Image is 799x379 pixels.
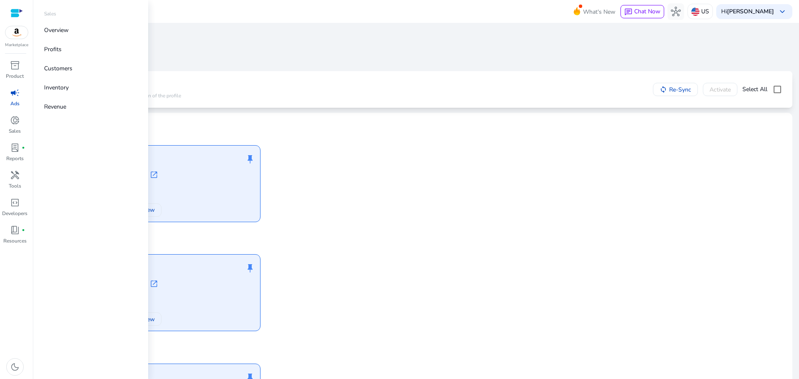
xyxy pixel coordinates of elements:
[660,86,667,93] mat-icon: sync
[721,9,774,15] p: Hi
[10,198,20,208] span: code_blocks
[44,10,56,17] p: Sales
[691,7,700,16] img: us.svg
[3,237,27,245] p: Resources
[777,7,787,17] span: keyboard_arrow_down
[2,210,27,217] p: Developers
[44,83,69,92] p: Inventory
[9,182,21,190] p: Tools
[150,171,158,179] span: open_in_new
[701,4,709,19] p: US
[624,8,633,16] span: chat
[667,3,684,20] button: hub
[742,85,767,94] span: Select All
[22,228,25,232] span: fiber_manual_record
[10,170,20,180] span: handyman
[620,5,664,18] button: chatChat Now
[10,60,20,70] span: inventory_2
[9,127,21,135] p: Sales
[669,85,691,94] span: Re-Sync
[10,100,20,107] p: Ads
[10,88,20,98] span: campaign
[58,346,779,354] p: Other Marketplace(s)
[10,225,20,235] span: book_4
[727,7,774,15] b: [PERSON_NAME]
[671,7,681,17] span: hub
[44,102,66,111] p: Revenue
[583,5,615,19] span: What's New
[44,26,69,35] p: Overview
[5,42,28,48] p: Marketplace
[44,45,62,54] p: Profits
[58,128,779,136] p: Selected Marketplace
[634,7,660,15] span: Chat Now
[10,115,20,125] span: donut_small
[10,143,20,153] span: lab_profile
[653,83,698,96] button: Re-Sync
[150,280,158,288] span: open_in_new
[5,26,28,39] img: amazon.svg
[10,362,20,372] span: dark_mode
[6,155,24,162] p: Reports
[6,72,24,80] p: Product
[44,64,72,73] p: Customers
[22,146,25,149] span: fiber_manual_record
[58,237,779,245] p: Primary Marketplace(s)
